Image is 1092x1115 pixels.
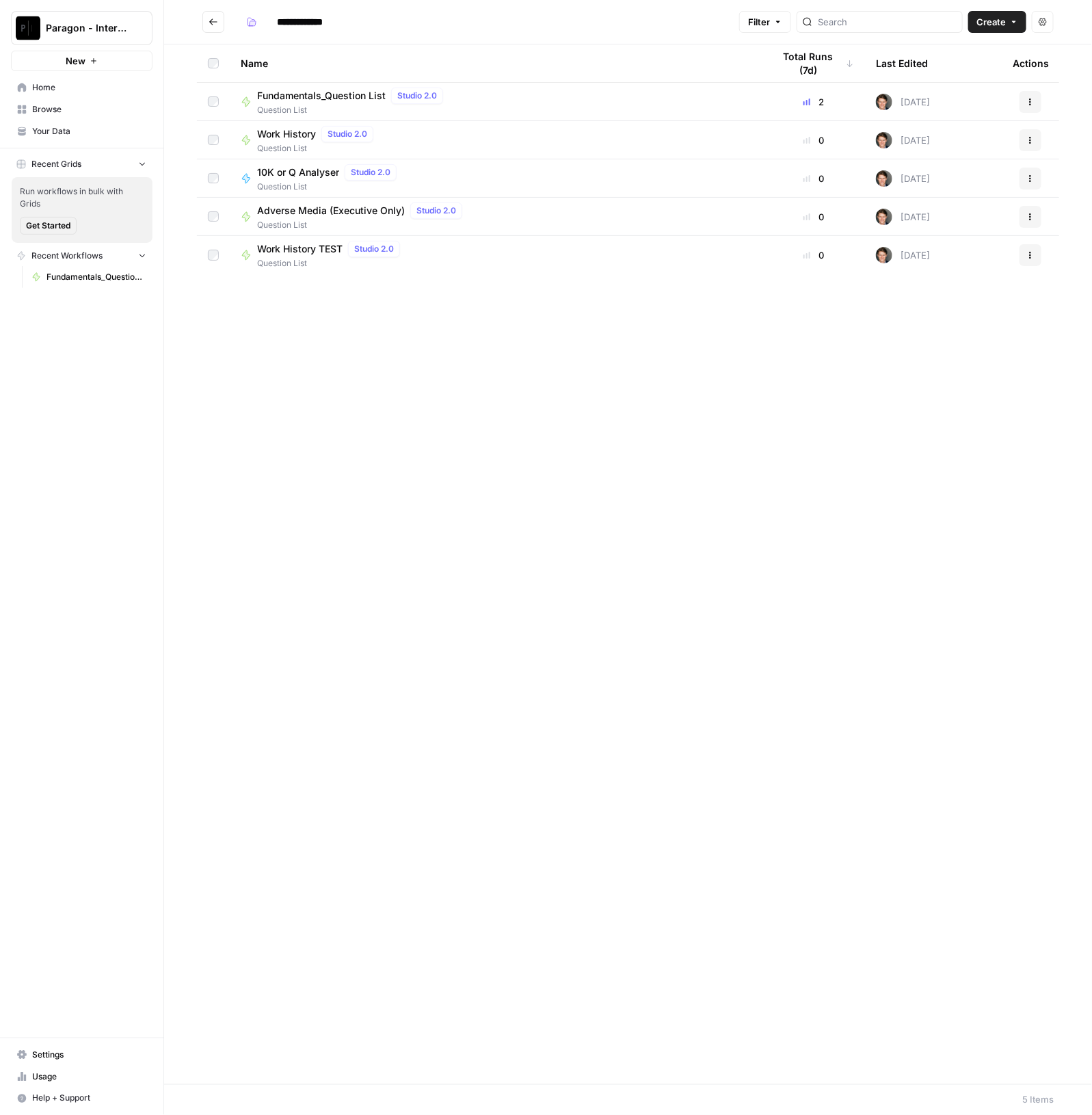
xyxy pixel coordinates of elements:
[351,166,390,179] span: Studio 2.0
[11,11,152,45] button: Workspace: Paragon - Internal Usage
[257,89,386,103] span: Fundamentals_Question List
[11,154,152,174] button: Recent Grids
[328,128,367,140] span: Studio 2.0
[416,205,456,217] span: Studio 2.0
[876,44,928,82] div: Last Edited
[241,88,751,116] a: Fundamentals_Question ListStudio 2.0Question List
[354,243,394,255] span: Studio 2.0
[241,241,751,270] a: Work History TESTStudio 2.0Question List
[257,166,339,179] span: 10K or Q Analyser
[773,44,854,82] div: Total Runs (7d)
[11,246,152,266] button: Recent Workflows
[32,1071,146,1083] span: Usage
[46,271,146,283] span: Fundamentals_Question List
[25,266,152,288] a: Fundamentals_Question List
[32,81,146,94] span: Home
[968,11,1026,33] button: Create
[11,1066,152,1088] a: Usage
[397,90,437,102] span: Studio 2.0
[773,210,854,224] div: 0
[241,126,751,155] a: Work HistoryStudio 2.0Question List
[257,142,379,155] span: Question List
[11,77,152,99] a: Home
[26,220,70,232] span: Get Started
[11,51,152,71] button: New
[32,1092,146,1105] span: Help + Support
[876,94,930,110] div: [DATE]
[241,164,751,193] a: 10K or Q AnalyserStudio 2.0Question List
[257,127,316,141] span: Work History
[773,248,854,262] div: 0
[257,219,468,231] span: Question List
[876,209,930,225] div: [DATE]
[818,15,957,29] input: Search
[46,21,129,35] span: Paragon - Internal Usage
[31,250,103,262] span: Recent Workflows
[773,172,854,185] div: 0
[876,247,930,263] div: [DATE]
[257,181,402,193] span: Question List
[20,185,144,210] span: Run workflows in bulk with Grids
[876,170,892,187] img: qw00ik6ez51o8uf7vgx83yxyzow9
[748,15,770,29] span: Filter
[773,95,854,109] div: 2
[1013,44,1049,82] div: Actions
[976,15,1006,29] span: Create
[876,94,892,110] img: qw00ik6ez51o8uf7vgx83yxyzow9
[876,170,930,187] div: [DATE]
[11,99,152,120] a: Browse
[257,104,449,116] span: Question List
[773,133,854,147] div: 0
[11,120,152,142] a: Your Data
[32,1049,146,1061] span: Settings
[257,257,405,270] span: Question List
[257,204,405,218] span: Adverse Media (Executive Only)
[202,11,224,33] button: Go back
[16,16,40,40] img: Paragon - Internal Usage Logo
[11,1044,152,1066] a: Settings
[876,132,930,148] div: [DATE]
[257,242,343,256] span: Work History TEST
[876,132,892,148] img: qw00ik6ez51o8uf7vgx83yxyzow9
[20,217,77,235] button: Get Started
[11,1088,152,1110] button: Help + Support
[1022,1093,1054,1107] div: 5 Items
[876,247,892,263] img: qw00ik6ez51o8uf7vgx83yxyzow9
[876,209,892,225] img: qw00ik6ez51o8uf7vgx83yxyzow9
[32,103,146,116] span: Browse
[32,125,146,137] span: Your Data
[739,11,791,33] button: Filter
[241,202,751,231] a: Adverse Media (Executive Only)Studio 2.0Question List
[66,54,85,68] span: New
[31,158,81,170] span: Recent Grids
[241,44,751,82] div: Name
